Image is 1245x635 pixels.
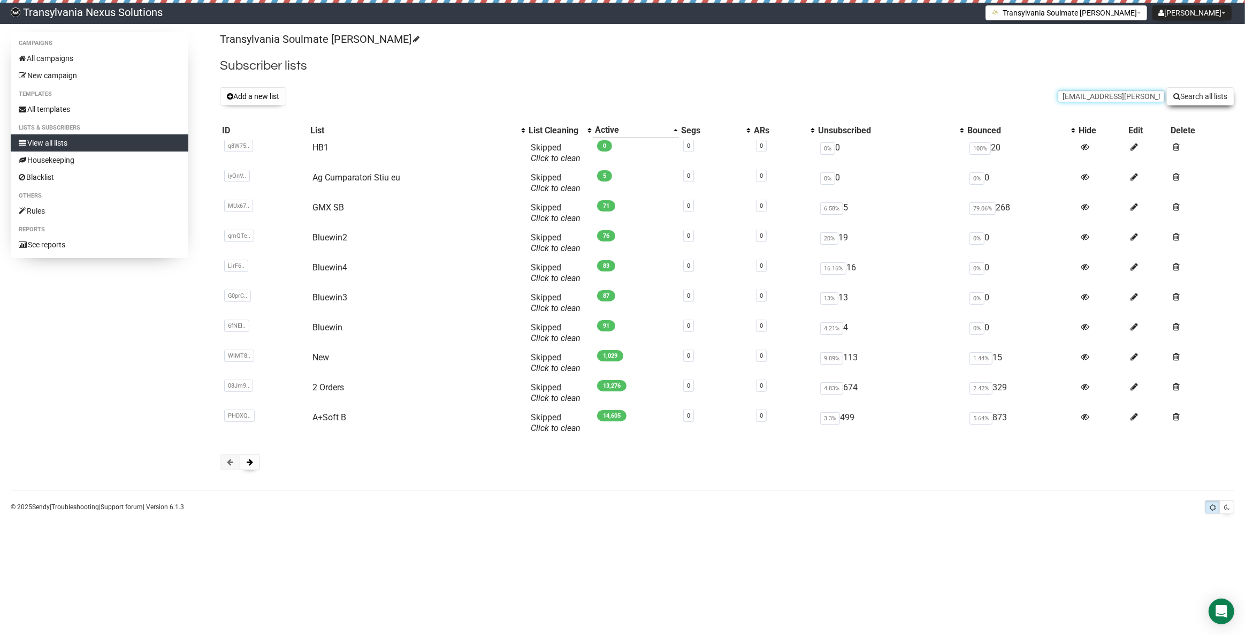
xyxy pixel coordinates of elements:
span: 71 [597,200,615,211]
span: 0% [969,322,984,335]
th: Hide: No sort applied, sorting is disabled [1076,123,1126,138]
span: 4.83% [820,382,843,395]
button: Transylvania Soulmate [PERSON_NAME] [986,5,1147,20]
a: HB1 [312,142,329,153]
span: LirF6.. [224,260,248,272]
th: ID: No sort applied, sorting is disabled [220,123,308,138]
span: PHDXQ.. [224,410,255,422]
div: ID [222,125,306,136]
td: 20 [965,138,1076,168]
a: Click to clean [531,393,581,403]
th: Bounced: No sort applied, activate to apply an ascending sort [965,123,1076,138]
span: 100% [969,142,991,155]
div: Delete [1171,125,1232,136]
a: New [312,352,329,362]
th: Unsubscribed: No sort applied, activate to apply an ascending sort [816,123,965,138]
span: Skipped [531,262,581,283]
span: Skipped [531,382,581,403]
a: Rules [11,202,188,220]
span: Skipped [531,412,581,433]
td: 5 [816,198,965,228]
div: List Cleaning [529,125,582,136]
a: 0 [687,352,690,359]
div: Edit [1128,125,1166,136]
span: 0% [969,172,984,185]
a: Click to clean [531,243,581,253]
a: All templates [11,101,188,118]
span: 0% [820,142,835,155]
span: MUx67.. [224,200,253,212]
th: Segs: No sort applied, activate to apply an ascending sort [679,123,752,138]
a: Blacklist [11,169,188,186]
a: 0 [760,232,763,239]
a: New campaign [11,67,188,84]
span: 2.42% [969,382,992,395]
span: WlMT8.. [224,350,254,362]
a: Click to clean [531,153,581,163]
a: 0 [760,412,763,419]
td: 0 [965,168,1076,198]
a: GMX SB [312,202,344,213]
span: G0prC.. [224,290,251,302]
div: Hide [1079,125,1124,136]
a: 0 [687,202,690,209]
li: Lists & subscribers [11,122,188,134]
span: 0% [969,292,984,305]
span: qmQTe.. [224,230,254,242]
td: 674 [816,378,965,408]
button: [PERSON_NAME] [1152,5,1232,20]
span: 76 [597,230,615,241]
th: List Cleaning: No sort applied, activate to apply an ascending sort [526,123,593,138]
a: 0 [760,262,763,269]
a: Bluewin3 [312,292,347,303]
a: 0 [760,172,763,179]
span: iyQnV.. [224,170,250,182]
div: Active [595,125,668,135]
td: 499 [816,408,965,438]
a: 2 Orders [312,382,344,392]
a: 0 [760,352,763,359]
span: Skipped [531,352,581,373]
span: 91 [597,320,615,331]
span: 1,029 [597,350,623,361]
a: Click to clean [531,213,581,223]
span: 0% [969,262,984,275]
a: 0 [687,382,690,389]
th: Delete: No sort applied, sorting is disabled [1169,123,1234,138]
td: 19 [816,228,965,258]
span: 5.64% [969,412,992,425]
div: List [310,125,516,136]
span: 0 [597,140,612,152]
span: 6fNEI.. [224,320,249,332]
span: Skipped [531,202,581,223]
span: 20% [820,232,838,245]
span: 08Jm9.. [224,380,253,392]
td: 0 [965,318,1076,348]
th: Active: Ascending sort applied, activate to apply a descending sort [593,123,679,138]
span: Skipped [531,292,581,313]
td: 0 [965,228,1076,258]
span: 1.44% [969,352,992,365]
a: Transylvania Soulmate [PERSON_NAME] [220,33,418,46]
img: 1.png [991,8,1000,17]
a: 0 [687,322,690,329]
div: Segs [681,125,741,136]
a: All campaigns [11,50,188,67]
span: Skipped [531,322,581,343]
span: 16.16% [820,262,846,275]
li: Campaigns [11,37,188,50]
span: 0% [969,232,984,245]
a: Housekeeping [11,152,188,169]
th: Edit: No sort applied, sorting is disabled [1126,123,1168,138]
td: 329 [965,378,1076,408]
a: 0 [687,142,690,149]
span: 13,276 [597,380,627,391]
span: 6.58% [820,202,843,215]
th: ARs: No sort applied, activate to apply an ascending sort [752,123,816,138]
a: Click to clean [531,423,581,433]
td: 0 [816,138,965,168]
a: 0 [760,382,763,389]
a: 0 [687,232,690,239]
a: Click to clean [531,303,581,313]
div: ARs [754,125,805,136]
